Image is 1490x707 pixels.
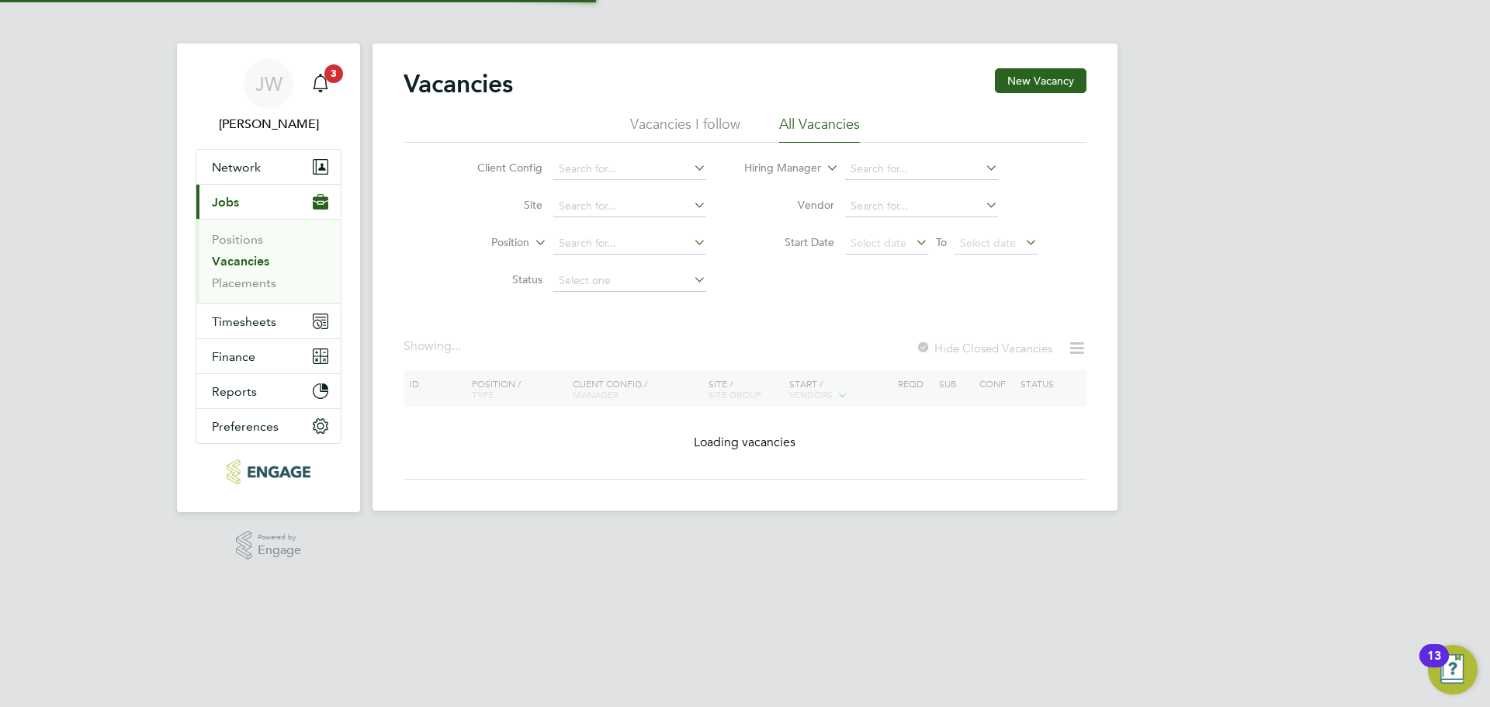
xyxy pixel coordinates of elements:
[995,68,1086,93] button: New Vacancy
[196,339,341,373] button: Finance
[196,374,341,408] button: Reports
[916,341,1052,355] label: Hide Closed Vacancies
[732,161,821,176] label: Hiring Manager
[255,74,282,94] span: JW
[1427,656,1441,676] div: 13
[196,59,341,133] a: JW[PERSON_NAME]
[212,195,239,210] span: Jobs
[453,272,542,286] label: Status
[553,270,706,292] input: Select one
[1428,645,1478,695] button: Open Resource Center, 13 new notifications
[960,236,1016,250] span: Select date
[236,531,302,560] a: Powered byEngage
[553,233,706,255] input: Search for...
[851,236,906,250] span: Select date
[845,158,998,180] input: Search for...
[196,185,341,219] button: Jobs
[212,419,279,434] span: Preferences
[196,304,341,338] button: Timesheets
[630,115,740,143] li: Vacancies I follow
[196,409,341,443] button: Preferences
[212,160,261,175] span: Network
[305,59,336,109] a: 3
[227,459,310,484] img: morganhunt-logo-retina.png
[553,196,706,217] input: Search for...
[745,235,834,249] label: Start Date
[845,196,998,217] input: Search for...
[452,338,461,354] span: ...
[177,43,360,512] nav: Main navigation
[212,349,255,364] span: Finance
[745,198,834,212] label: Vendor
[258,544,301,557] span: Engage
[196,459,341,484] a: Go to home page
[931,232,951,252] span: To
[212,254,269,269] a: Vacancies
[196,150,341,184] button: Network
[212,276,276,290] a: Placements
[196,219,341,303] div: Jobs
[440,235,529,251] label: Position
[553,158,706,180] input: Search for...
[212,384,257,399] span: Reports
[196,115,341,133] span: Jordan Williams
[258,531,301,544] span: Powered by
[453,161,542,175] label: Client Config
[324,64,343,83] span: 3
[453,198,542,212] label: Site
[779,115,860,143] li: All Vacancies
[212,232,263,247] a: Positions
[404,338,464,355] div: Showing
[404,68,513,99] h2: Vacancies
[212,314,276,329] span: Timesheets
